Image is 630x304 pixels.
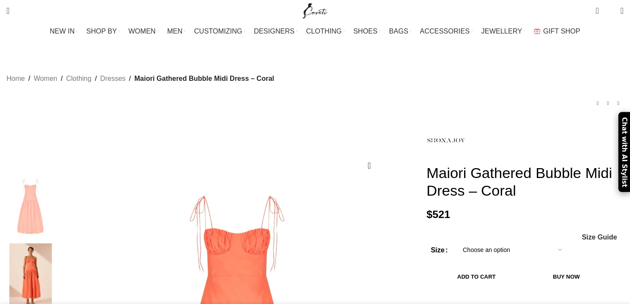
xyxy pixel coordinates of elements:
a: Next product [613,98,624,108]
a: Home [6,73,25,84]
span: Maiori Gathered Bubble Midi Dress – Coral [134,73,274,84]
a: Site logo [301,6,330,14]
a: CLOTHING [306,23,345,40]
a: BAGS [389,23,411,40]
img: Maiori Gathered Bubble Midi Dress - Coral [4,175,57,239]
span: $ [427,209,433,220]
button: Add to cart [431,267,522,286]
span: GIFT SHOP [543,27,580,35]
span: ACCESSORIES [420,27,470,35]
div: Main navigation [2,23,628,40]
a: ACCESSORIES [420,23,473,40]
a: JEWELLERY [481,23,525,40]
span: MEN [167,27,183,35]
a: Clothing [66,73,91,84]
span: 0 [607,9,614,15]
a: Women [34,73,57,84]
a: 0 [591,2,603,19]
span: SHOP BY [86,27,117,35]
a: Previous product [593,98,603,108]
span: 0 [596,4,603,11]
a: SHOP BY [86,23,120,40]
a: Size Guide [581,234,617,241]
img: Shona Joy [427,121,465,160]
a: SHOES [353,23,380,40]
a: Dresses [100,73,126,84]
label: Size [431,245,448,256]
span: CLOTHING [306,27,342,35]
a: NEW IN [50,23,78,40]
span: CUSTOMIZING [194,27,243,35]
span: BAGS [389,27,408,35]
span: JEWELLERY [481,27,522,35]
span: DESIGNERS [254,27,294,35]
button: Buy now [527,267,606,286]
nav: Breadcrumb [6,73,274,84]
a: WOMEN [128,23,159,40]
div: My Wishlist [605,2,614,19]
a: GIFT SHOP [534,23,580,40]
a: Search [2,2,14,19]
bdi: 521 [427,209,450,220]
span: NEW IN [50,27,75,35]
img: GiftBag [534,28,540,34]
span: WOMEN [128,27,156,35]
a: CUSTOMIZING [194,23,246,40]
a: DESIGNERS [254,23,297,40]
span: SHOES [353,27,377,35]
a: MEN [167,23,185,40]
h1: Maiori Gathered Bubble Midi Dress – Coral [427,164,624,200]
